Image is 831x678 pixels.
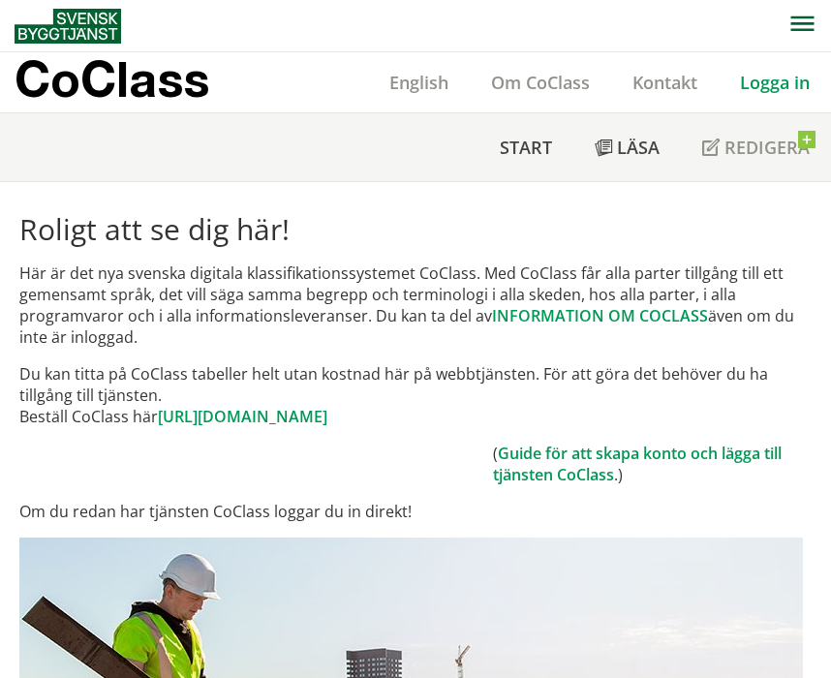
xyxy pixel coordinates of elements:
a: [URL][DOMAIN_NAME] [158,406,327,427]
a: Om CoClass [470,71,611,94]
a: CoClass [15,52,251,112]
a: Start [478,113,573,181]
a: Kontakt [611,71,719,94]
a: Guide för att skapa konto och lägga till tjänsten CoClass [493,443,782,485]
a: Logga in [719,71,831,94]
a: English [368,71,470,94]
p: Här är det nya svenska digitala klassifikationssystemet CoClass. Med CoClass får alla parter till... [19,262,812,348]
img: Svensk Byggtjänst [15,9,121,44]
a: INFORMATION OM COCLASS [492,305,708,326]
span: Start [500,136,552,159]
td: ( .) [493,443,812,485]
h1: Roligt att se dig här! [19,212,812,247]
a: Läsa [573,113,681,181]
span: Läsa [617,136,660,159]
p: Om du redan har tjänsten CoClass loggar du in direkt! [19,501,812,522]
p: Du kan titta på CoClass tabeller helt utan kostnad här på webbtjänsten. För att göra det behöver ... [19,363,812,427]
p: CoClass [15,68,209,90]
